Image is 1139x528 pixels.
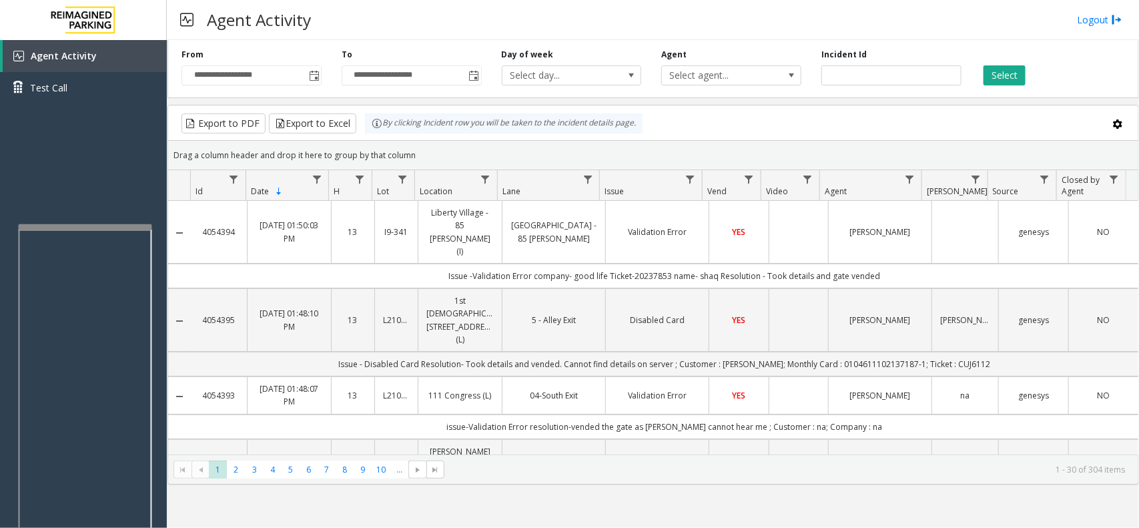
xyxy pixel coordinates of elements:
[318,461,336,479] span: Page 7
[181,113,266,134] button: Export to PDF
[426,445,494,497] a: [PERSON_NAME][GEOGRAPHIC_DATA] ([GEOGRAPHIC_DATA]) (I) (R390)
[383,389,410,402] a: L21066000
[1007,389,1060,402] a: genesys
[940,389,990,402] a: na
[940,314,990,326] a: [PERSON_NAME]
[199,389,239,402] a: 4054393
[901,170,919,188] a: Agent Filter Menu
[502,186,520,197] span: Lane
[799,170,817,188] a: Video Filter Menu
[227,461,245,479] span: Page 2
[837,389,923,402] a: [PERSON_NAME]
[1112,13,1122,27] img: logout
[717,226,760,238] a: YES
[196,186,203,197] span: Id
[308,170,326,188] a: Date Filter Menu
[1007,226,1060,238] a: genesys
[334,186,340,197] span: H
[342,49,352,61] label: To
[614,226,701,238] a: Validation Error
[662,66,773,85] span: Select agent...
[825,186,847,197] span: Agent
[246,461,264,479] span: Page 3
[412,465,423,475] span: Go to the next page
[579,170,597,188] a: Lane Filter Menu
[476,170,494,188] a: Location Filter Menu
[614,389,701,402] a: Validation Error
[168,170,1138,455] div: Data table
[967,170,985,188] a: Parker Filter Menu
[837,226,923,238] a: [PERSON_NAME]
[1077,314,1130,326] a: NO
[354,461,372,479] span: Page 9
[390,461,408,479] span: Page 11
[661,49,687,61] label: Agent
[300,461,318,479] span: Page 6
[199,226,239,238] a: 4054394
[168,391,191,402] a: Collapse Details
[30,81,67,95] span: Test Call
[1097,226,1110,238] span: NO
[426,206,494,258] a: Liberty Village - 85 [PERSON_NAME] (I)
[269,113,356,134] button: Export to Excel
[1105,170,1123,188] a: Closed by Agent Filter Menu
[200,3,318,36] h3: Agent Activity
[426,461,444,479] span: Go to the last page
[408,461,426,479] span: Go to the next page
[430,465,441,475] span: Go to the last page
[256,382,323,408] a: [DATE] 01:48:07 PM
[256,219,323,244] a: [DATE] 01:50:03 PM
[1062,174,1100,197] span: Closed by Agent
[282,461,300,479] span: Page 5
[766,186,788,197] span: Video
[180,3,194,36] img: pageIcon
[821,49,867,61] label: Incident Id
[717,314,760,326] a: YES
[394,170,412,188] a: Lot Filter Menu
[383,226,410,238] a: I9-341
[31,49,97,62] span: Agent Activity
[733,314,746,326] span: YES
[420,186,452,197] span: Location
[426,389,494,402] a: 111 Congress (L)
[264,461,282,479] span: Page 4
[350,170,368,188] a: H Filter Menu
[209,461,227,479] span: Page 1
[383,314,410,326] a: L21078200
[191,352,1138,376] td: Issue - Disabled Card Resolution- Took details and vended. Cannot find details on server ; Custom...
[707,186,727,197] span: Vend
[927,186,988,197] span: [PERSON_NAME]
[605,186,625,197] span: Issue
[984,65,1026,85] button: Select
[1097,390,1110,401] span: NO
[336,461,354,479] span: Page 8
[340,226,366,238] a: 13
[1077,226,1130,238] a: NO
[372,118,382,129] img: infoIcon.svg
[191,264,1138,288] td: Issue -Validation Error company- good life Ticket-20237853 name- shaq Resolution - Took details a...
[733,226,746,238] span: YES
[340,389,366,402] a: 13
[1097,314,1110,326] span: NO
[466,66,481,85] span: Toggle popup
[306,66,321,85] span: Toggle popup
[340,314,366,326] a: 13
[372,461,390,479] span: Page 10
[168,316,191,326] a: Collapse Details
[740,170,758,188] a: Vend Filter Menu
[681,170,699,188] a: Issue Filter Menu
[426,294,494,346] a: 1st [DEMOGRAPHIC_DATA], [STREET_ADDRESS] (L)
[168,144,1138,167] div: Drag a column header and drop it here to group by that column
[837,314,923,326] a: [PERSON_NAME]
[733,390,746,401] span: YES
[377,186,389,197] span: Lot
[3,40,167,72] a: Agent Activity
[1077,13,1122,27] a: Logout
[502,49,554,61] label: Day of week
[1077,389,1130,402] a: NO
[717,389,760,402] a: YES
[251,186,269,197] span: Date
[225,170,243,188] a: Id Filter Menu
[191,415,1138,439] td: issue-Validation Error resolution-vended the gate as [PERSON_NAME] cannot hear me ; Customer : na...
[199,314,239,326] a: 4054395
